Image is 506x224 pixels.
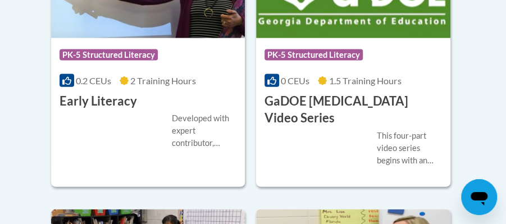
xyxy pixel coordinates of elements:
[130,75,196,86] span: 2 Training Hours
[265,49,363,61] span: PK-5 Structured Literacy
[172,112,237,149] div: Developed with expert contributor, [PERSON_NAME], Reading Teacherʹs Top Ten Tools. Through this c...
[265,93,442,127] h3: GaDOE [MEDICAL_DATA] Video Series
[377,130,442,167] div: This four-part video series begins with an overview of the definition and characteristics of [MED...
[76,75,111,86] span: 0.2 CEUs
[329,75,401,86] span: 1.5 Training Hours
[60,49,158,61] span: PK-5 Structured Literacy
[461,179,497,215] iframe: Button to launch messaging window
[281,75,309,86] span: 0 CEUs
[60,93,137,110] h3: Early Literacy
